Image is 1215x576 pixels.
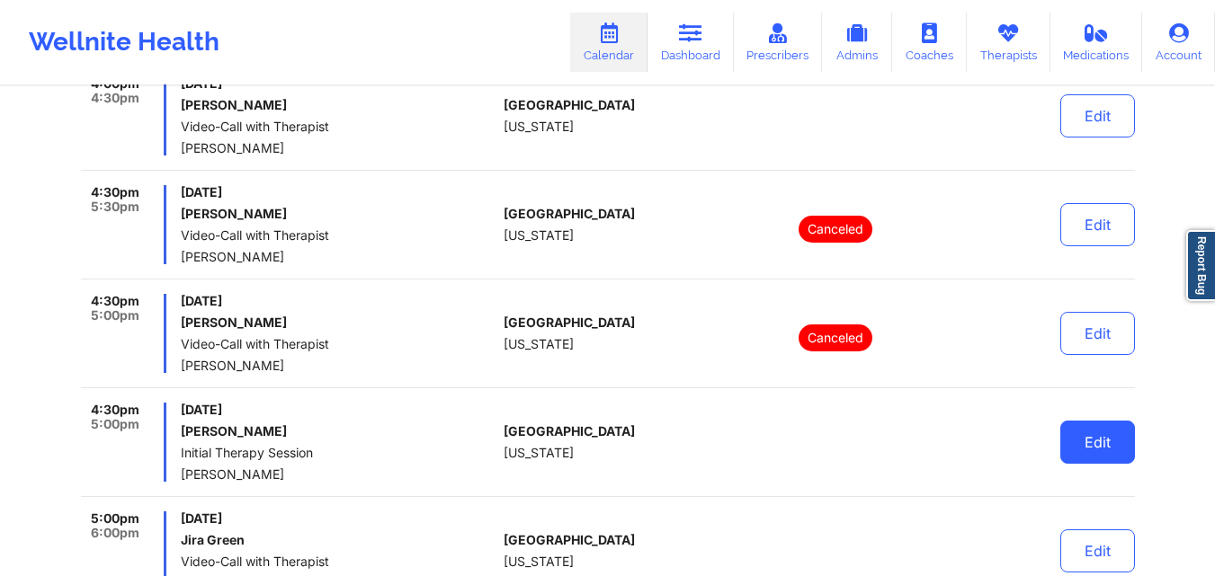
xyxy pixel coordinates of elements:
[504,315,635,330] span: [GEOGRAPHIC_DATA]
[504,120,574,134] span: [US_STATE]
[734,13,823,72] a: Prescribers
[181,315,496,330] h6: [PERSON_NAME]
[91,91,139,105] span: 4:30pm
[504,207,635,221] span: [GEOGRAPHIC_DATA]
[1186,230,1215,301] a: Report Bug
[1050,13,1143,72] a: Medications
[1060,312,1135,355] button: Edit
[91,185,139,199] span: 4:30pm
[181,446,496,460] span: Initial Therapy Session
[91,294,139,308] span: 4:30pm
[181,185,496,199] span: [DATE]
[892,13,967,72] a: Coaches
[967,13,1050,72] a: Therapists
[181,141,496,155] span: [PERSON_NAME]
[91,199,139,214] span: 5:30pm
[504,228,574,243] span: [US_STATE]
[181,424,496,439] h6: [PERSON_NAME]
[504,446,574,460] span: [US_STATE]
[181,250,496,264] span: [PERSON_NAME]
[181,467,496,482] span: [PERSON_NAME]
[181,554,496,569] span: Video-Call with Therapist
[1060,529,1135,572] button: Edit
[181,120,496,134] span: Video-Call with Therapist
[504,337,574,351] span: [US_STATE]
[91,403,139,417] span: 4:30pm
[181,337,496,351] span: Video-Call with Therapist
[504,98,635,112] span: [GEOGRAPHIC_DATA]
[504,554,574,569] span: [US_STATE]
[181,228,496,243] span: Video-Call with Therapist
[1060,94,1135,137] button: Edit
[91,511,139,526] span: 5:00pm
[1142,13,1215,72] a: Account
[1060,421,1135,464] button: Edit
[570,13,648,72] a: Calendar
[1060,203,1135,246] button: Edit
[822,13,892,72] a: Admins
[799,216,872,243] p: Canceled
[799,324,872,351] p: Canceled
[181,403,496,417] span: [DATE]
[91,417,139,431] span: 5:00pm
[181,207,496,221] h6: [PERSON_NAME]
[181,359,496,373] span: [PERSON_NAME]
[504,424,635,439] span: [GEOGRAPHIC_DATA]
[181,533,496,547] h6: Jira Green
[181,98,496,112] h6: [PERSON_NAME]
[91,308,139,323] span: 5:00pm
[504,533,635,547] span: [GEOGRAPHIC_DATA]
[181,294,496,308] span: [DATE]
[181,511,496,526] span: [DATE]
[648,13,734,72] a: Dashboard
[91,526,139,540] span: 6:00pm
